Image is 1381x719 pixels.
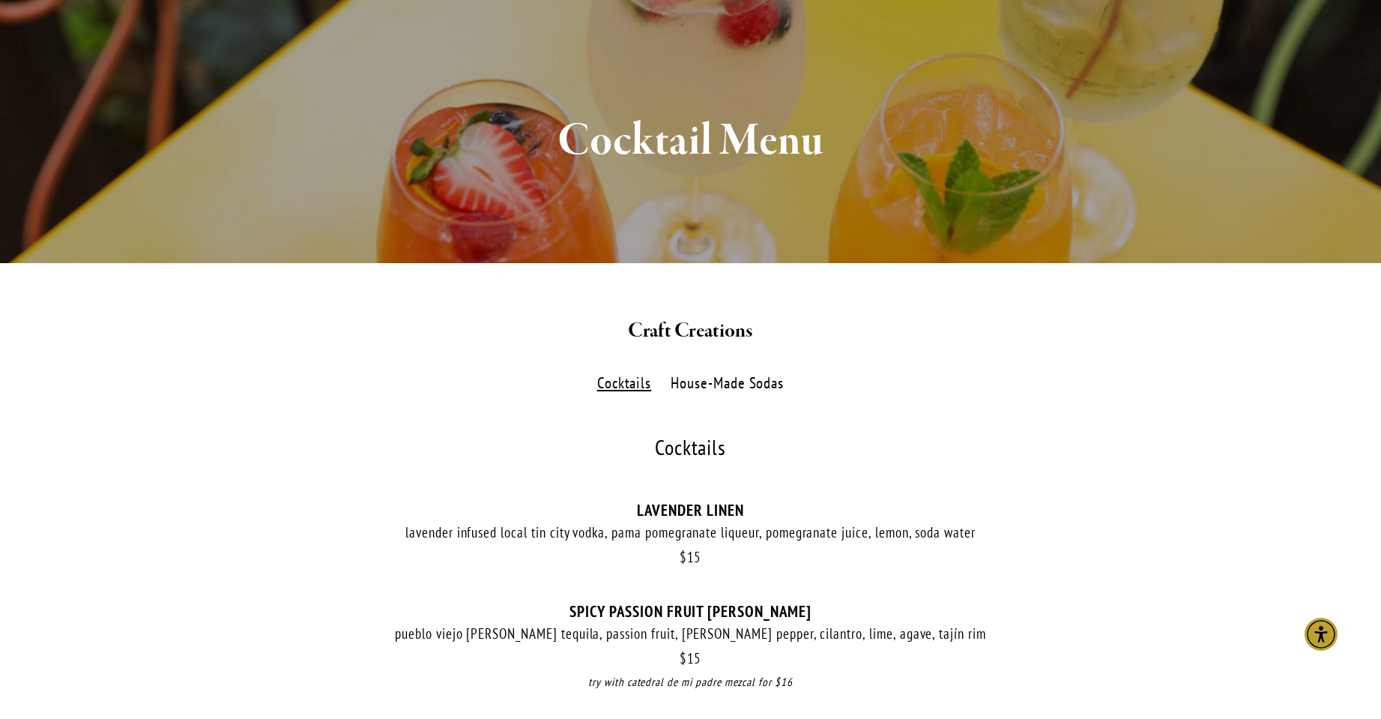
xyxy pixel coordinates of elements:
div: Accessibility Menu [1305,618,1338,651]
div: lavender infused local tin city vodka, pama pomegranate liqueur, pomegranate juice, lemon, soda w... [226,523,1155,542]
div: try with catedral de mi padre mezcal for $16 [226,674,1155,691]
span: $ [680,649,687,667]
div: Cocktails [226,437,1155,459]
div: 15 [226,549,1155,566]
div: pueblo viejo [PERSON_NAME] tequila, passion fruit, [PERSON_NAME] pepper, cilantro, lime, agave, t... [226,625,1155,643]
span: $ [680,548,687,566]
h2: Craft Creations [254,316,1128,347]
div: LAVENDER LINEN [226,501,1155,520]
label: House-Made Sodas [663,373,792,394]
h1: Cocktail Menu [254,117,1128,166]
div: 15 [226,650,1155,667]
label: Cocktails [589,373,659,394]
div: SPICY PASSION FRUIT [PERSON_NAME] [226,602,1155,621]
